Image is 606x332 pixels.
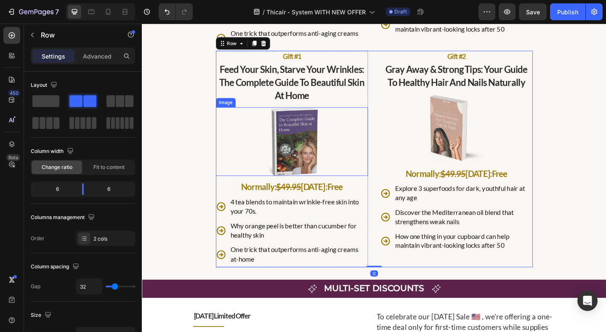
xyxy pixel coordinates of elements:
p: Why orange peel is better than cucumber for healthy skin [96,215,245,236]
div: Column width [31,146,75,157]
p: 7 [55,7,59,17]
span: Draft [394,8,407,16]
div: Undo/Redo [159,3,193,20]
div: 6 [32,183,75,195]
div: Layout [31,80,59,91]
div: Row [91,18,105,25]
p: gift #1 [81,30,245,41]
s: $49.95 [146,172,173,183]
div: Order [31,235,45,242]
span: Save [526,8,540,16]
p: Advanced [83,52,112,61]
strong: free [202,172,218,183]
span: Fit to content [93,163,125,171]
span: Thicair - System WITH NEW OFFER [266,8,366,16]
img: gempages_527440438852846616-8120c805-08d8-41d6-b9ef-955c1ef589c1.png [134,91,192,166]
div: Beta [6,154,20,161]
strong: free [380,158,397,169]
div: Size [31,310,53,321]
input: Auto [77,279,102,294]
span: Change ratio [42,163,72,171]
div: Column spacing [31,261,81,273]
p: Explore 3 superfoods for dark, youthful hair at any age [275,174,424,195]
div: Gap [31,283,40,290]
p: How one thing in your cupboard can help maintain vibrant-looking locks after 50 [275,227,424,247]
p: Row [41,30,112,40]
p: Settings [42,52,65,61]
span: / [263,8,265,16]
p: [DATE] limited offer [56,313,250,323]
p: Discover the Mediterranean oil blend that strengthens weak nails [275,201,424,221]
p: MULTI-SET DISCOUNTS [198,282,307,295]
div: Columns management [31,212,96,223]
div: Publish [557,8,578,16]
div: Open Intercom Messenger [577,291,598,311]
p: gift #2 [260,30,424,41]
p: 4 tea blends to maintain wrinkle-free skin into your 70s. [96,189,245,209]
p: feed your skin, starve your wrinkles: the complete guide to beautiful skin at home [81,43,245,85]
img: gempages_527440438852846616-803feccc-b4c1-49fd-b19f-351f29da36ad.png [313,77,371,151]
div: 6 [90,183,133,195]
div: 450 [8,90,20,96]
p: normally: [DATE]: [260,157,424,170]
div: 2 cols [93,235,133,243]
button: Publish [550,3,585,20]
button: Save [519,3,547,20]
p: gray away & strong tips: your guide to healthy hair and nails naturally [260,43,424,71]
p: One trick that outperforms anti-aging creams at-home [96,241,245,261]
button: 7 [3,3,63,20]
div: 0 [248,268,257,275]
iframe: Design area [142,24,606,332]
div: Image [82,82,100,90]
s: $49.95 [325,158,352,169]
p: normally: [DATE]: [81,171,245,185]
